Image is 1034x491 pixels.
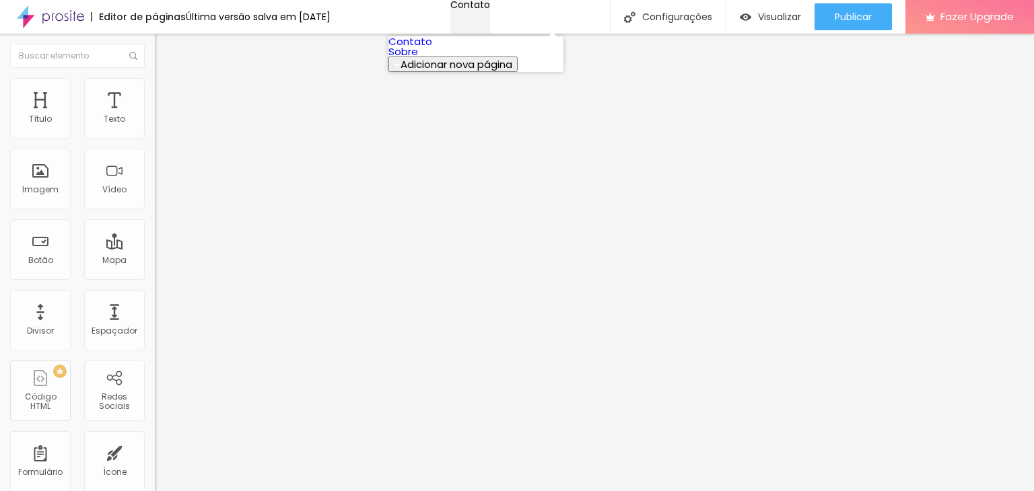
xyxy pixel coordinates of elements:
button: Visualizar [726,3,815,30]
div: Editor de páginas [91,12,186,22]
div: Redes Sociais [88,392,141,412]
a: Contato [388,34,432,48]
img: view-1.svg [740,11,751,23]
div: Texto [104,114,125,124]
div: Última versão salva em [DATE] [186,12,331,22]
div: Vídeo [102,185,127,194]
div: Título [29,114,52,124]
div: Mapa [102,256,127,265]
img: Icone [129,52,137,60]
button: Publicar [815,3,892,30]
img: Icone [624,11,635,23]
div: Ícone [103,467,127,477]
span: Publicar [835,11,872,22]
span: Fazer Upgrade [940,11,1014,22]
div: Imagem [22,185,59,194]
a: Sobre [388,44,418,59]
span: Visualizar [758,11,801,22]
span: Adicionar nova página [401,57,512,71]
div: Espaçador [92,326,137,336]
input: Buscar elemento [10,44,145,68]
div: Botão [28,256,53,265]
div: Formulário [18,467,63,477]
div: Código HTML [13,392,67,412]
button: Adicionar nova página [388,56,518,72]
div: Divisor [27,326,54,336]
